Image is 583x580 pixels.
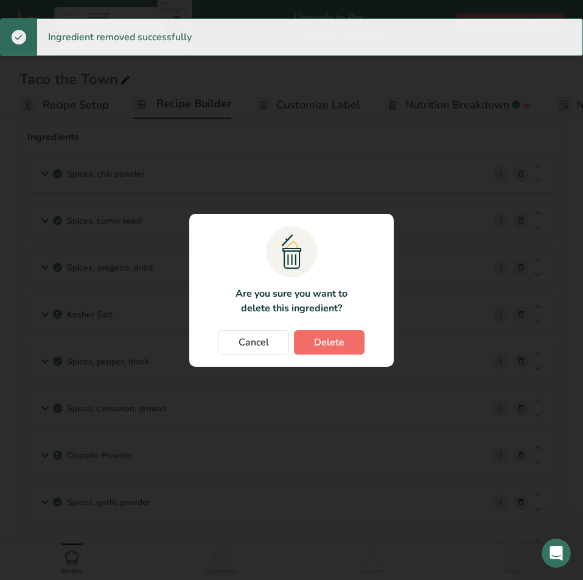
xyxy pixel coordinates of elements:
span: Delete [314,335,344,350]
div: Ingredient removed successfully [37,19,203,55]
iframe: Intercom live chat [542,539,571,568]
span: Cancel [239,335,269,350]
p: Are you sure you want to delete this ingredient? [228,286,354,316]
button: Delete [294,330,365,355]
button: Cancel [218,330,289,355]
